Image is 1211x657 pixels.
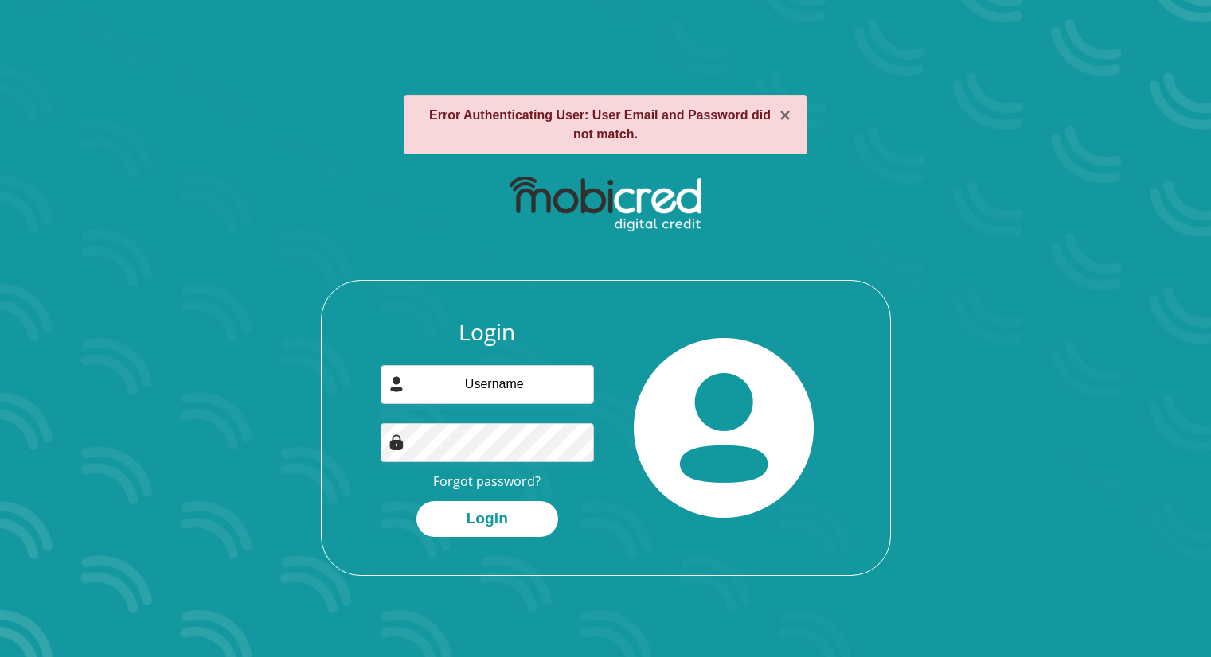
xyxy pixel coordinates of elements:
[381,365,594,404] input: Username
[381,319,594,346] h3: Login
[429,108,771,141] strong: Error Authenticating User: User Email and Password did not match.
[779,106,791,125] button: ×
[433,472,541,490] a: Forgot password?
[389,376,404,392] img: user-icon image
[510,177,701,232] img: mobicred logo
[389,434,404,450] img: Image
[416,501,558,537] button: Login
